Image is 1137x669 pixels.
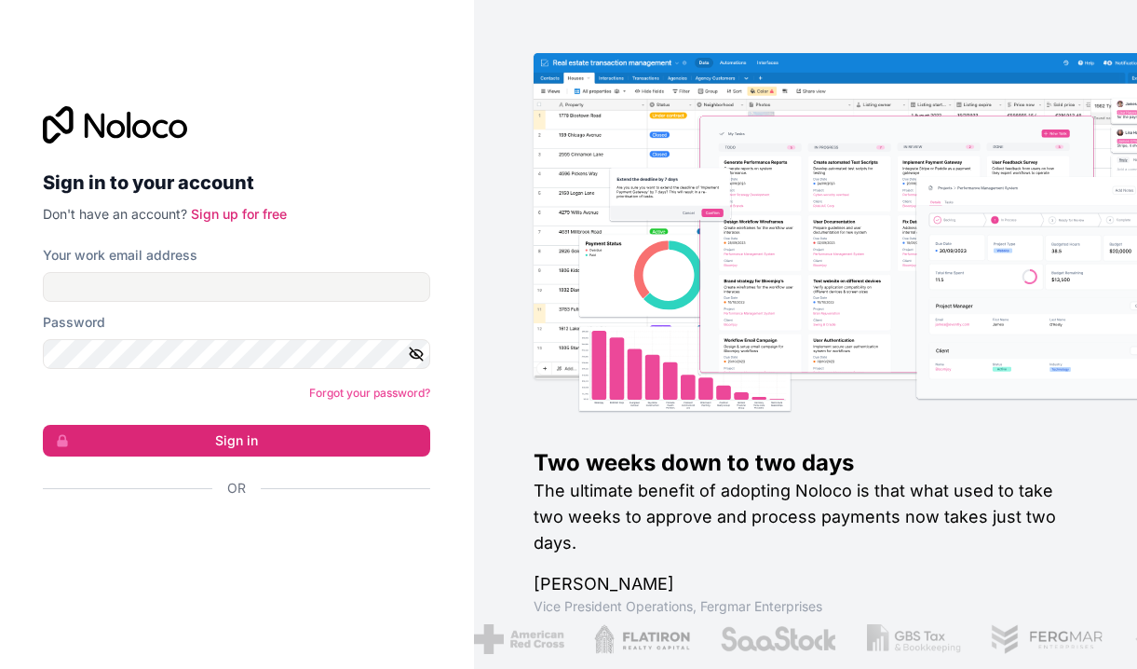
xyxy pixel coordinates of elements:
[43,166,430,199] h2: Sign in to your account
[43,339,430,369] input: Password
[43,206,187,222] span: Don't have an account?
[594,624,691,654] img: /assets/flatiron-C8eUkumj.png
[534,448,1077,478] h1: Two weeks down to two days
[720,624,837,654] img: /assets/saastock-C6Zbiodz.png
[534,597,1077,616] h1: Vice President Operations , Fergmar Enterprises
[227,479,246,498] span: Or
[43,246,197,265] label: Your work email address
[43,272,430,302] input: Email address
[474,624,564,654] img: /assets/american-red-cross-BAupjrZR.png
[991,624,1104,654] img: /assets/fergmar-CudnrXN5.png
[534,571,1077,597] h1: [PERSON_NAME]
[43,425,430,457] button: Sign in
[309,386,430,400] a: Forgot your password?
[191,206,287,222] a: Sign up for free
[867,624,962,654] img: /assets/gbstax-C-GtDUiK.png
[534,478,1077,556] h2: The ultimate benefit of adopting Noloco is that what used to take two weeks to approve and proces...
[43,313,105,332] label: Password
